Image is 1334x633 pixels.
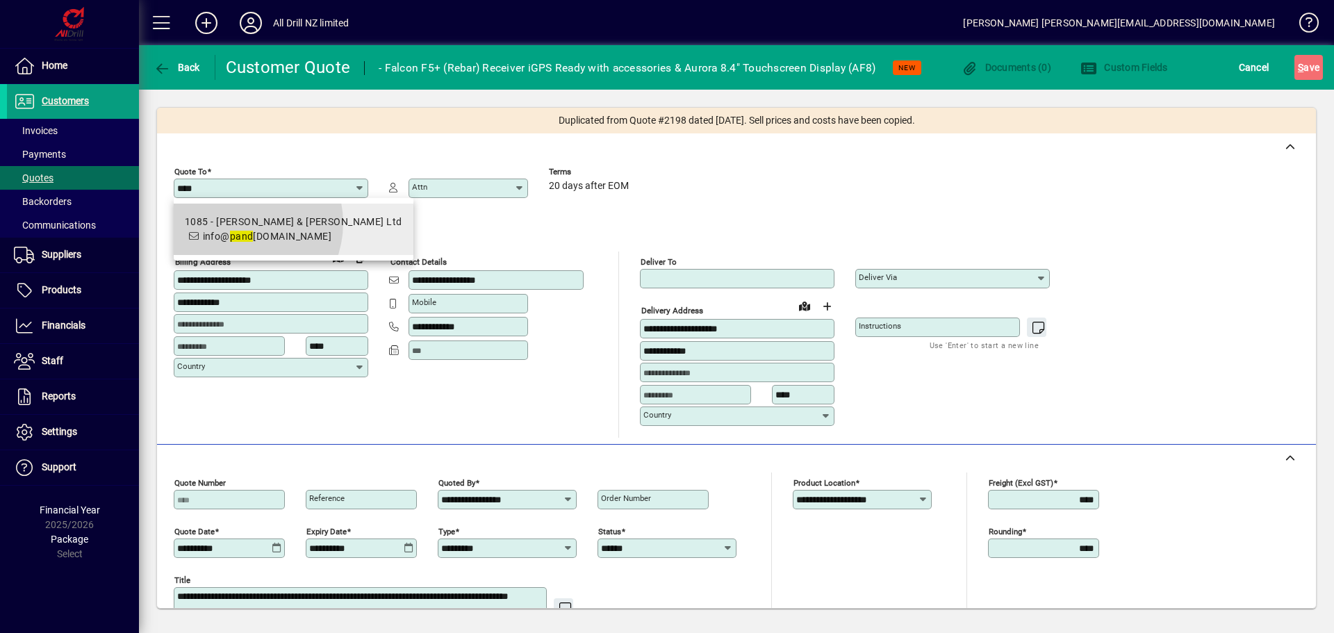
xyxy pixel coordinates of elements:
[379,57,875,79] div: - Falcon F5+ (Rebar) Receiver iGPS Ready with accessories & Aurora 8.4" Touchscreen Display (AF8)
[7,379,139,414] a: Reports
[816,295,838,318] button: Choose address
[859,321,901,331] mat-label: Instructions
[898,63,916,72] span: NEW
[438,477,475,487] mat-label: Quoted by
[42,391,76,402] span: Reports
[174,575,190,584] mat-label: Title
[42,461,76,472] span: Support
[327,246,349,268] a: View on map
[174,526,215,536] mat-label: Quote date
[989,526,1022,536] mat-label: Rounding
[957,55,1055,80] button: Documents (0)
[14,172,53,183] span: Quotes
[42,95,89,106] span: Customers
[930,337,1039,353] mat-hint: Use 'Enter' to start a new line
[1235,55,1273,80] button: Cancel
[309,493,345,503] mat-label: Reference
[793,477,855,487] mat-label: Product location
[989,477,1053,487] mat-label: Freight (excl GST)
[7,309,139,343] a: Financials
[174,477,226,487] mat-label: Quote number
[7,213,139,237] a: Communications
[1080,62,1168,73] span: Custom Fields
[7,273,139,308] a: Products
[438,526,455,536] mat-label: Type
[226,56,351,79] div: Customer Quote
[643,410,671,420] mat-label: Country
[14,196,72,207] span: Backorders
[412,182,427,192] mat-label: Attn
[549,167,632,176] span: Terms
[549,181,629,192] span: 20 days after EOM
[42,284,81,295] span: Products
[7,344,139,379] a: Staff
[42,426,77,437] span: Settings
[42,60,67,71] span: Home
[42,249,81,260] span: Suppliers
[1077,55,1171,80] button: Custom Fields
[559,113,915,128] span: Duplicated from Quote #2198 dated [DATE]. Sell prices and costs have been copied.
[174,204,413,255] mat-option: 1085 - Parkinson & Holland Ltd
[51,534,88,545] span: Package
[1289,3,1317,48] a: Knowledge Base
[14,149,66,160] span: Payments
[177,361,205,371] mat-label: Country
[1298,62,1303,73] span: S
[7,142,139,166] a: Payments
[7,166,139,190] a: Quotes
[7,119,139,142] a: Invoices
[598,526,621,536] mat-label: Status
[42,355,63,366] span: Staff
[641,257,677,267] mat-label: Deliver To
[961,62,1051,73] span: Documents (0)
[1239,56,1269,79] span: Cancel
[1298,56,1319,79] span: ave
[14,220,96,231] span: Communications
[14,125,58,136] span: Invoices
[40,504,100,516] span: Financial Year
[601,493,651,503] mat-label: Order number
[150,55,204,80] button: Back
[273,12,349,34] div: All Drill NZ limited
[7,49,139,83] a: Home
[963,12,1275,34] div: [PERSON_NAME] [PERSON_NAME][EMAIL_ADDRESS][DOMAIN_NAME]
[154,62,200,73] span: Back
[229,10,273,35] button: Profile
[230,231,254,242] em: pand
[349,247,372,269] button: Copy to Delivery address
[7,450,139,485] a: Support
[1294,55,1323,80] button: Save
[7,238,139,272] a: Suppliers
[793,295,816,317] a: View on map
[139,55,215,80] app-page-header-button: Back
[185,215,402,229] div: 1085 - [PERSON_NAME] & [PERSON_NAME] Ltd
[859,272,897,282] mat-label: Deliver via
[306,526,347,536] mat-label: Expiry date
[7,190,139,213] a: Backorders
[412,297,436,307] mat-label: Mobile
[174,167,207,176] mat-label: Quote To
[7,415,139,450] a: Settings
[184,10,229,35] button: Add
[42,320,85,331] span: Financials
[203,231,332,242] span: info@ [DOMAIN_NAME]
